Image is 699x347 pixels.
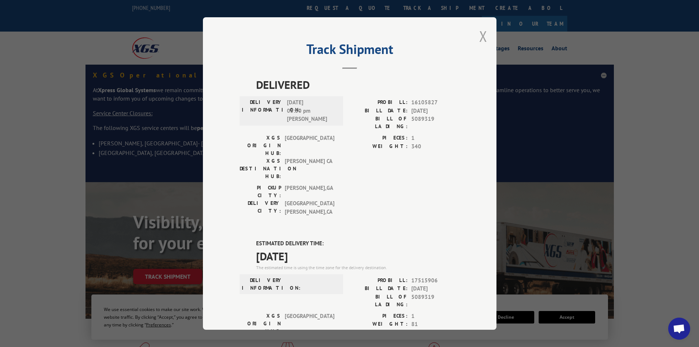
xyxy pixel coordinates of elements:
span: 340 [411,142,460,151]
span: 81 [411,320,460,329]
label: DELIVERY INFORMATION: [242,98,283,123]
span: 1 [411,312,460,321]
div: The estimated time is using the time zone for the delivery destination. [256,264,460,271]
button: Close modal [479,26,487,46]
span: [PERSON_NAME] CA [285,157,334,180]
span: [GEOGRAPHIC_DATA][PERSON_NAME] , CA [285,199,334,216]
label: DELIVERY INFORMATION: [242,276,283,292]
span: 5089319 [411,115,460,130]
span: 5089319 [411,293,460,308]
span: [DATE] [411,107,460,115]
label: WEIGHT: [350,320,408,329]
span: [DATE] 05:30 pm [PERSON_NAME] [287,98,336,123]
label: PIECES: [350,134,408,142]
span: [DATE] [256,248,460,264]
label: PICKUP CITY: [240,184,281,199]
label: PIECES: [350,312,408,321]
span: 16105827 [411,98,460,107]
label: XGS DESTINATION HUB: [240,157,281,180]
span: DELIVERED [256,76,460,93]
span: 17515906 [411,276,460,285]
span: [GEOGRAPHIC_DATA] [285,134,334,157]
label: DELIVERY CITY: [240,199,281,216]
label: BILL OF LADING: [350,293,408,308]
span: [DATE] [411,285,460,293]
h2: Track Shipment [240,44,460,58]
label: XGS ORIGIN HUB: [240,134,281,157]
label: XGS ORIGIN HUB: [240,312,281,335]
label: BILL DATE: [350,107,408,115]
a: Open chat [668,318,690,340]
label: WEIGHT: [350,142,408,151]
label: ESTIMATED DELIVERY TIME: [256,239,460,248]
label: PROBILL: [350,276,408,285]
span: 1 [411,134,460,142]
label: BILL OF LADING: [350,115,408,130]
label: BILL DATE: [350,285,408,293]
label: PROBILL: [350,98,408,107]
span: [GEOGRAPHIC_DATA] [285,312,334,335]
span: [PERSON_NAME] , GA [285,184,334,199]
